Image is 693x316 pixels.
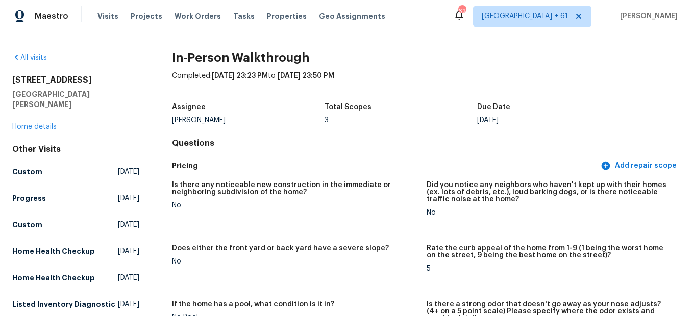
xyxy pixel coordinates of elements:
a: Custom[DATE] [12,163,139,181]
div: Completed: to [172,71,681,97]
a: Custom[DATE] [12,216,139,234]
span: Add repair scope [603,160,677,172]
h5: Due Date [477,103,510,111]
span: Work Orders [175,11,221,21]
a: Home Health Checkup[DATE] [12,269,139,287]
span: [DATE] 23:23 PM [212,72,268,80]
span: [GEOGRAPHIC_DATA] + 61 [482,11,568,21]
h5: Is there any noticeable new construction in the immediate or neighboring subdivision of the home? [172,181,418,196]
span: [DATE] [118,299,139,309]
h5: Total Scopes [325,103,372,111]
div: [PERSON_NAME] [172,117,325,124]
h5: Pricing [172,161,599,171]
span: [DATE] [118,246,139,256]
span: [DATE] [118,273,139,283]
div: No [172,258,418,265]
h2: In-Person Walkthrough [172,52,681,63]
span: Visits [97,11,118,21]
span: Projects [131,11,162,21]
h4: Questions [172,138,681,148]
h5: Listed Inventory Diagnostic [12,299,115,309]
h5: Assignee [172,103,206,111]
div: 622 [458,6,465,16]
span: [PERSON_NAME] [616,11,678,21]
div: No [172,202,418,209]
div: [DATE] [477,117,630,124]
a: Home details [12,123,57,130]
h5: Did you notice any neighbors who haven't kept up with their homes (ex. lots of debris, etc.), lou... [427,181,673,203]
h5: Home Health Checkup [12,246,95,256]
span: [DATE] [118,167,139,177]
h5: If the home has a pool, what condition is it in? [172,301,334,308]
h5: [GEOGRAPHIC_DATA][PERSON_NAME] [12,89,139,110]
h5: Home Health Checkup [12,273,95,283]
a: Home Health Checkup[DATE] [12,242,139,260]
div: 5 [427,265,673,272]
div: 3 [325,117,477,124]
h5: Custom [12,220,42,230]
span: [DATE] [118,220,139,230]
div: Other Visits [12,144,139,154]
span: Properties [267,11,307,21]
h5: Custom [12,167,42,177]
h2: [STREET_ADDRESS] [12,75,139,85]
span: Maestro [35,11,68,21]
span: Geo Assignments [319,11,385,21]
span: [DATE] [118,193,139,203]
button: Add repair scope [599,156,681,175]
h5: Does either the front yard or back yard have a severe slope? [172,245,389,252]
h5: Progress [12,193,46,203]
a: Progress[DATE] [12,189,139,207]
a: All visits [12,54,47,61]
span: [DATE] 23:50 PM [278,72,334,80]
h5: Rate the curb appeal of the home from 1-9 (1 being the worst home on the street, 9 being the best... [427,245,673,259]
span: Tasks [233,13,255,20]
a: Listed Inventory Diagnostic[DATE] [12,295,139,313]
div: No [427,209,673,216]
